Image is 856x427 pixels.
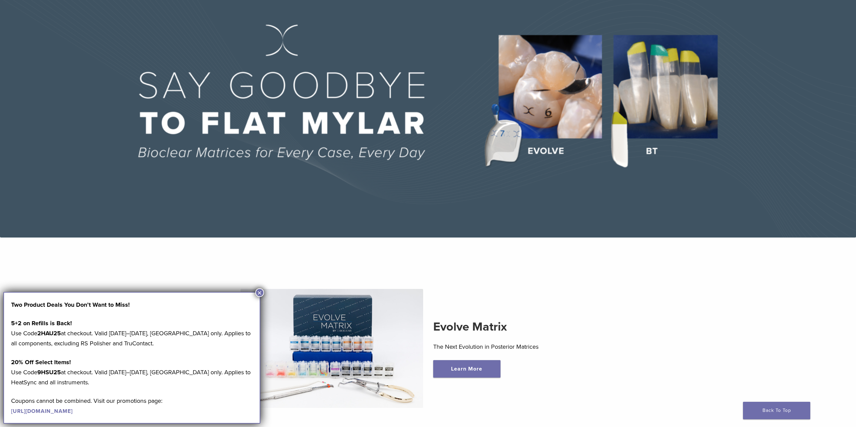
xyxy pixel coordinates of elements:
[11,358,71,366] strong: 20% Off Select Items!
[11,408,73,415] a: [URL][DOMAIN_NAME]
[11,396,253,416] p: Coupons cannot be combined. Visit our promotions page:
[11,318,253,348] p: Use Code at checkout. Valid [DATE]–[DATE], [GEOGRAPHIC_DATA] only. Applies to all components, exc...
[11,301,130,308] strong: Two Product Deals You Don’t Want to Miss!
[433,319,616,335] h2: Evolve Matrix
[240,289,423,408] img: Evolve Matrix
[11,319,72,327] strong: 5+2 on Refills is Back!
[433,360,500,378] a: Learn More
[11,357,253,387] p: Use Code at checkout. Valid [DATE]–[DATE], [GEOGRAPHIC_DATA] only. Applies to HeatSync and all in...
[255,288,264,297] button: Close
[743,402,810,419] a: Back To Top
[37,369,61,376] strong: 9HSU25
[433,342,616,352] p: The Next Evolution in Posterior Matrices
[37,330,61,337] strong: 2HAU25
